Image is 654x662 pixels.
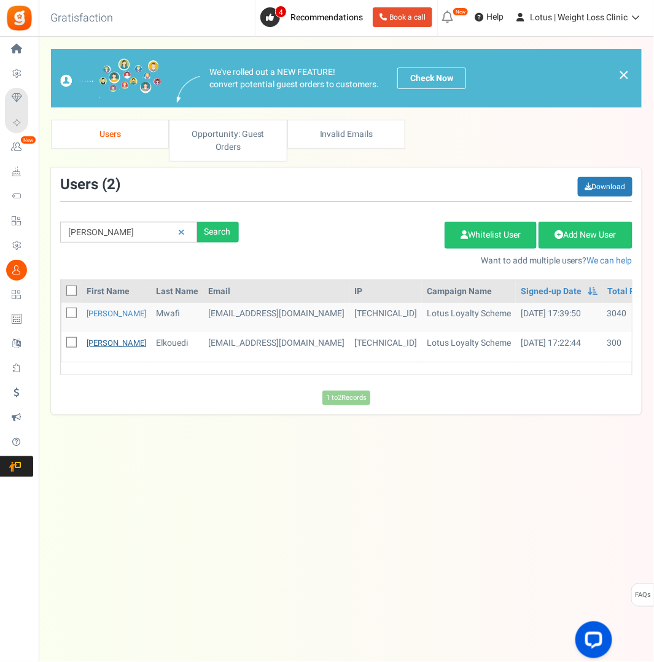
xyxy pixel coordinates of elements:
td: [DATE] 17:39:50 [516,303,602,332]
a: Whitelist User [445,222,537,249]
td: [TECHNICAL_ID] [349,303,422,332]
td: Lotus Loyalty Scheme [422,332,516,362]
a: Add New User [539,222,633,249]
p: We've rolled out a NEW FEATURE! convert potential guest orders to customers. [209,66,379,91]
a: [PERSON_NAME] [87,337,146,349]
a: Invalid Emails [287,120,405,149]
span: Recommendations [290,11,363,24]
th: Email [203,281,349,303]
em: New [20,136,36,144]
span: 2 [107,174,115,195]
a: [PERSON_NAME] [87,308,146,319]
td: customer [203,303,349,332]
a: × [618,68,629,82]
th: IP [349,281,422,303]
img: Gratisfaction [6,4,33,32]
img: images [60,58,162,98]
td: Elkouedi [151,332,203,362]
input: Search by email or name [60,222,197,243]
th: Last Name [151,281,203,303]
a: We can help [587,254,633,267]
div: Search [197,222,239,243]
th: Campaign Name [422,281,516,303]
p: Want to add multiple users? [257,255,633,267]
em: New [453,7,469,16]
span: Lotus | Weight Loss Clinic [530,11,628,24]
a: Download [578,177,633,197]
span: 4 [275,6,287,18]
img: images [177,76,200,103]
td: Lotus Loyalty Scheme [422,303,516,332]
a: Users [51,120,169,149]
td: subscriber,slicewp_affiliate [203,332,349,362]
a: Check Now [397,68,466,89]
a: Help [470,7,508,27]
td: [DATE] 17:22:44 [516,332,602,362]
span: FAQs [635,584,652,607]
a: Book a call [373,7,432,27]
td: Mwafi [151,303,203,332]
a: Reset [172,222,191,243]
a: Opportunity: Guest Orders [169,120,287,162]
th: First Name [82,281,151,303]
h3: Users ( ) [60,177,120,193]
a: 4 Recommendations [260,7,368,27]
td: [TECHNICAL_ID] [349,332,422,362]
a: New [5,137,33,158]
h3: Gratisfaction [37,6,127,31]
span: Help [483,11,504,23]
a: Signed-up Date [521,286,582,298]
